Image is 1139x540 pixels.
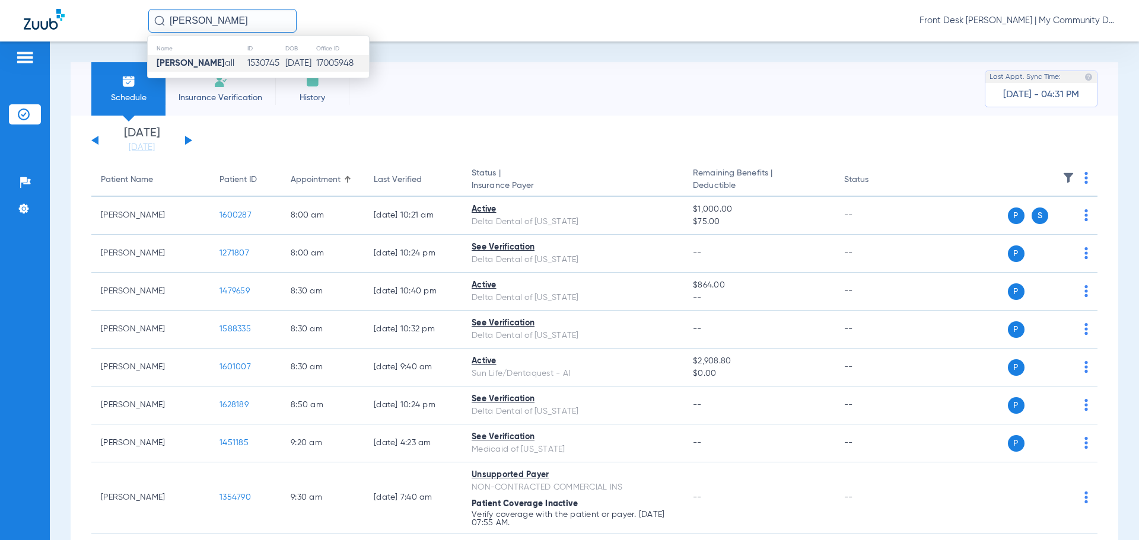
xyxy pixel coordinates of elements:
span: Patient Coverage Inactive [472,500,578,508]
div: Active [472,203,674,216]
img: group-dot-blue.svg [1084,399,1088,411]
img: group-dot-blue.svg [1084,247,1088,259]
div: Chat Widget [1080,483,1139,540]
span: Insurance Verification [174,92,266,104]
img: Schedule [122,74,136,88]
td: [DATE] 9:40 AM [364,349,462,386]
a: [DATE] [106,142,177,154]
input: Search for patients [148,9,297,33]
span: Insurance Payer [472,180,674,192]
th: Status | [462,164,683,197]
td: 8:50 AM [281,386,364,424]
p: Verify coverage with the patient or payer. [DATE] 07:55 AM. [472,510,674,527]
span: 1628189 [219,401,249,409]
span: $75.00 [693,216,825,228]
td: -- [835,424,915,462]
span: -- [693,439,702,447]
span: all [157,59,234,68]
td: [DATE] 10:24 PM [364,386,462,424]
span: -- [693,401,702,409]
span: Schedule [100,92,157,104]
div: See Verification [472,241,674,254]
span: 1601007 [219,363,251,371]
td: 9:30 AM [281,462,364,533]
img: group-dot-blue.svg [1084,361,1088,373]
td: 8:00 AM [281,235,364,273]
td: [PERSON_NAME] [91,235,210,273]
th: ID [247,42,285,55]
td: 8:30 AM [281,311,364,349]
td: 8:30 AM [281,349,364,386]
th: DOB [285,42,316,55]
div: Last Verified [374,174,422,186]
td: -- [835,273,915,311]
div: Patient ID [219,174,272,186]
img: group-dot-blue.svg [1084,209,1088,221]
span: P [1008,435,1025,452]
img: Manual Insurance Verification [214,74,228,88]
div: See Verification [472,393,674,405]
div: Active [472,279,674,292]
div: Medicaid of [US_STATE] [472,443,674,456]
div: Unsupported Payer [472,469,674,481]
span: $1,000.00 [693,203,825,216]
td: [DATE] 10:32 PM [364,311,462,349]
div: Patient ID [219,174,257,186]
div: Delta Dental of [US_STATE] [472,216,674,228]
td: -- [835,197,915,235]
img: group-dot-blue.svg [1084,323,1088,335]
td: -- [835,311,915,349]
td: 8:30 AM [281,273,364,311]
div: Delta Dental of [US_STATE] [472,254,674,266]
th: Status [835,164,915,197]
span: 1479659 [219,287,250,295]
span: -- [693,249,702,257]
span: P [1008,397,1025,414]
th: Remaining Benefits | [683,164,834,197]
td: [DATE] [285,55,316,72]
td: 9:20 AM [281,424,364,462]
span: 1271807 [219,249,249,257]
div: Delta Dental of [US_STATE] [472,292,674,304]
img: Search Icon [154,15,165,26]
td: -- [835,462,915,533]
span: -- [693,292,825,304]
img: History [306,74,320,88]
span: -- [693,325,702,333]
span: [DATE] - 04:31 PM [1003,89,1079,101]
span: P [1008,321,1025,338]
img: hamburger-icon [15,50,34,65]
td: -- [835,349,915,386]
div: NON-CONTRACTED COMMERCIAL INS [472,481,674,494]
div: Active [472,355,674,368]
img: group-dot-blue.svg [1084,285,1088,297]
td: [PERSON_NAME] [91,424,210,462]
th: Office ID [316,42,369,55]
span: $864.00 [693,279,825,292]
td: [DATE] 10:40 PM [364,273,462,311]
span: Last Appt. Sync Time: [990,71,1061,83]
img: group-dot-blue.svg [1084,437,1088,449]
span: 1600287 [219,211,252,219]
span: 1354790 [219,493,251,501]
td: [PERSON_NAME] [91,386,210,424]
td: [DATE] 7:40 AM [364,462,462,533]
div: Delta Dental of [US_STATE] [472,330,674,342]
span: History [284,92,341,104]
div: Last Verified [374,174,453,186]
div: Sun Life/Dentaquest - AI [472,368,674,380]
td: [PERSON_NAME] [91,197,210,235]
td: 8:00 AM [281,197,364,235]
div: Delta Dental of [US_STATE] [472,405,674,418]
img: last sync help info [1084,73,1093,81]
span: 1588335 [219,325,251,333]
span: -- [693,493,702,501]
li: [DATE] [106,127,177,154]
th: Name [148,42,247,55]
div: Patient Name [101,174,201,186]
td: -- [835,386,915,424]
div: Appointment [291,174,341,186]
span: $2,908.80 [693,355,825,368]
img: Zuub Logo [24,9,65,30]
span: P [1008,245,1025,262]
